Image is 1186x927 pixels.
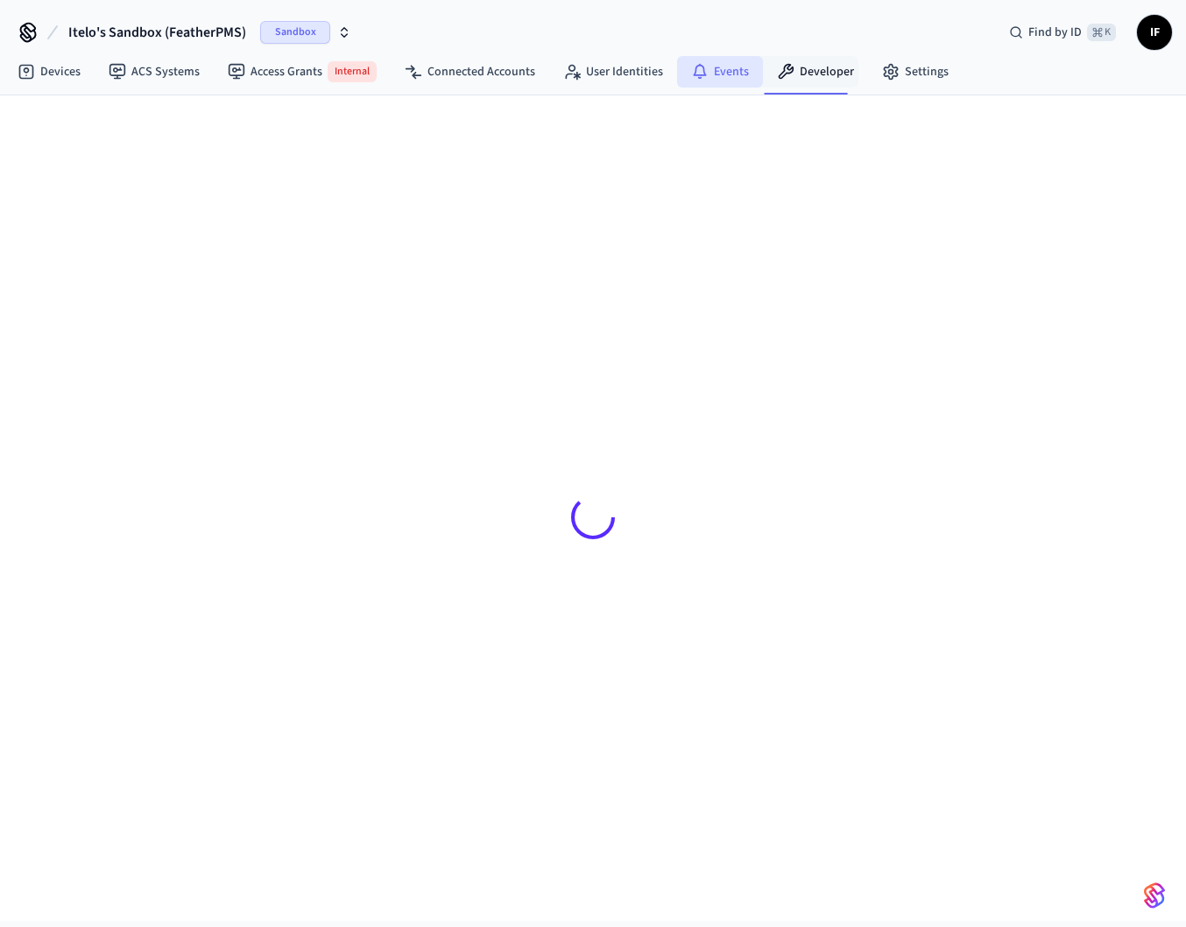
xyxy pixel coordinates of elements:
span: ⌘ K [1087,24,1116,41]
a: Devices [4,56,95,88]
a: Connected Accounts [391,56,549,88]
span: Itelo's Sandbox (FeatherPMS) [68,22,246,43]
img: SeamLogoGradient.69752ec5.svg [1144,881,1165,909]
a: Settings [868,56,963,88]
div: Find by ID⌘ K [995,17,1130,48]
span: Sandbox [260,21,330,44]
a: Events [677,56,763,88]
span: Internal [328,61,377,82]
span: IF [1139,17,1170,48]
a: ACS Systems [95,56,214,88]
span: Find by ID [1028,24,1082,41]
a: Access GrantsInternal [214,54,391,89]
a: Developer [763,56,868,88]
button: IF [1137,15,1172,50]
a: User Identities [549,56,677,88]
